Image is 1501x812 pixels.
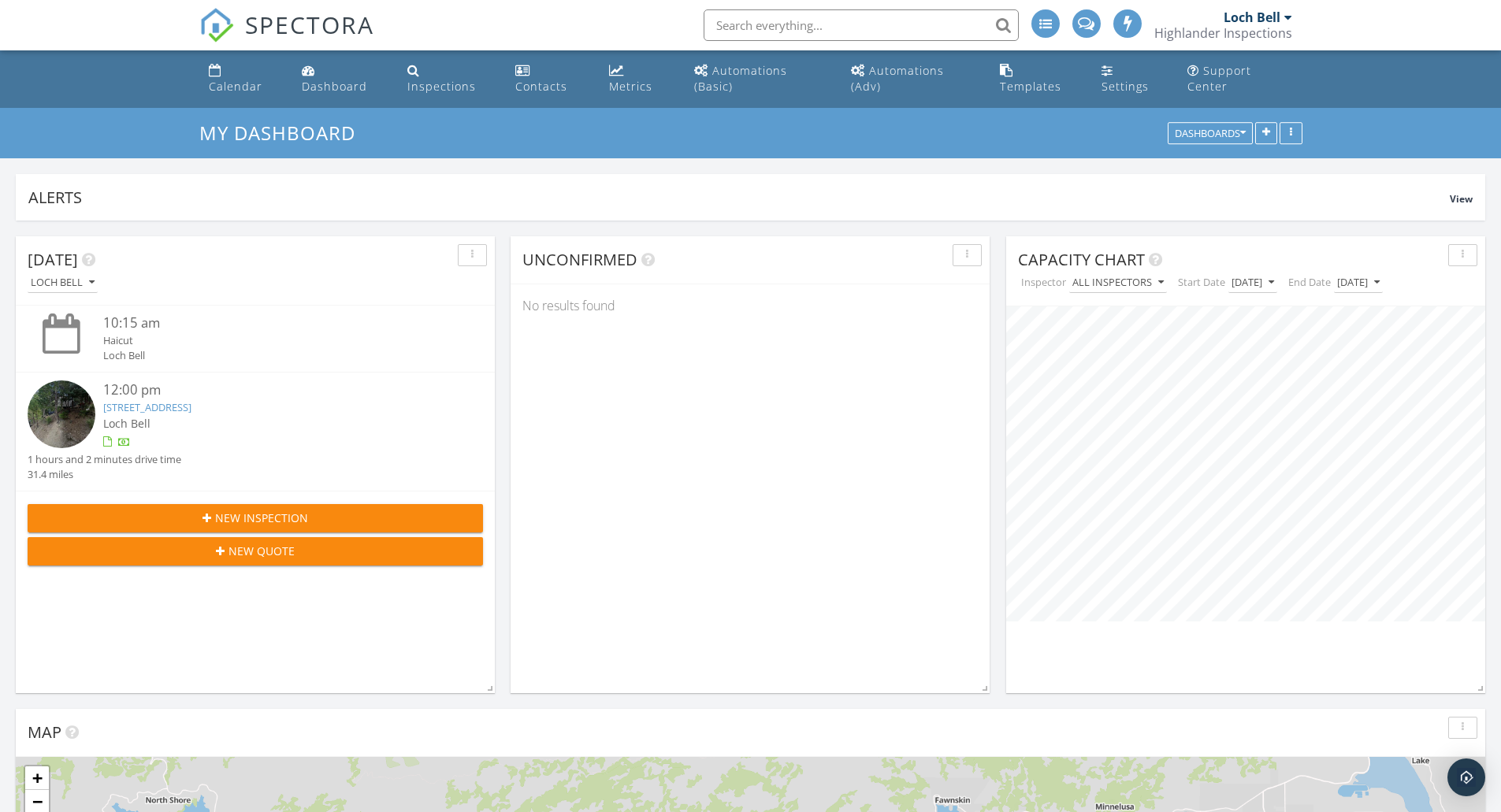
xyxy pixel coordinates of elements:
[694,63,787,94] div: Automations (Basic)
[1102,79,1149,94] div: Settings
[704,9,1019,41] input: Search everything...
[522,249,637,270] span: Unconfirmed
[215,510,308,526] span: New Inspection
[28,504,483,532] button: New Inspection
[851,63,944,94] div: Automations (Adv)
[31,277,95,288] div: Loch Bell
[302,79,367,94] div: Dashboard
[199,8,234,43] img: The Best Home Inspection Software - Spectora
[1154,25,1292,41] div: Highlander Inspections
[1168,123,1253,145] button: Dashboards
[1095,57,1169,102] a: Settings
[199,120,369,146] a: My Dashboard
[609,79,652,94] div: Metrics
[103,333,445,348] div: Haicut
[103,380,445,400] div: 12:00 pm
[1228,273,1277,294] button: [DATE]
[245,8,374,41] span: SPECTORA
[515,79,567,94] div: Contacts
[202,57,283,102] a: Calendar
[199,21,374,54] a: SPECTORA
[25,766,49,790] a: Zoom in
[28,380,483,483] a: 12:00 pm [STREET_ADDRESS] Loch Bell 1 hours and 2 minutes drive time 31.4 miles
[1000,79,1061,94] div: Templates
[1175,128,1246,139] div: Dashboards
[1285,272,1334,293] label: End Date
[1072,277,1164,288] div: All Inspectors
[28,187,1450,208] div: Alerts
[1337,277,1380,288] div: [DATE]
[1018,272,1069,293] label: Inspector
[103,400,191,414] a: [STREET_ADDRESS]
[511,284,990,327] div: No results found
[603,57,676,102] a: Metrics
[1069,273,1167,294] button: All Inspectors
[688,57,832,102] a: Automations (Basic)
[28,273,98,294] button: Loch Bell
[103,416,150,431] span: Loch Bell
[228,543,295,559] span: New Quote
[1018,249,1145,270] span: Capacity Chart
[1232,277,1274,288] div: [DATE]
[509,57,590,102] a: Contacts
[209,79,262,94] div: Calendar
[28,380,95,448] img: streetview
[401,57,496,102] a: Inspections
[28,721,61,743] span: Map
[994,57,1083,102] a: Templates
[845,57,980,102] a: Automations (Advanced)
[1334,273,1383,294] button: [DATE]
[1450,192,1473,206] span: View
[103,348,445,363] div: Loch Bell
[1181,57,1299,102] a: Support Center
[407,79,476,94] div: Inspections
[1187,63,1251,94] div: Support Center
[295,57,388,102] a: Dashboard
[1447,758,1485,796] div: Open Intercom Messenger
[1224,9,1280,25] div: Loch Bell
[28,249,78,270] span: [DATE]
[28,537,483,565] button: New Quote
[103,313,445,333] div: 10:15 am
[28,452,181,467] div: 1 hours and 2 minutes drive time
[1175,272,1228,293] label: Start Date
[28,467,181,482] div: 31.4 miles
